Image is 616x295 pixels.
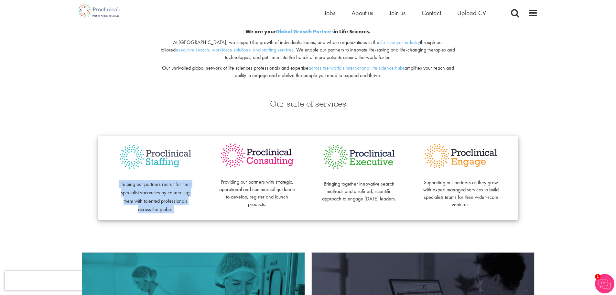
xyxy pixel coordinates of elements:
[423,172,499,209] p: Supporting our partners as they grow with expert managed services to build specialists teams for ...
[595,274,600,279] span: 1
[219,142,295,169] img: Proclinical Consulting
[5,271,87,290] iframe: reCAPTCHA
[595,274,614,293] img: Chatbot
[321,142,397,171] img: Proclinical Executive
[245,28,371,35] b: We are your in Life Sciences.
[422,9,441,17] a: Contact
[389,9,405,17] a: Join us
[457,9,486,17] a: Upload CV
[176,46,294,53] a: executive search, workforce solutions, and staffing services
[79,99,538,108] h3: Our suite of services
[276,28,334,35] a: Global Growth Partners
[321,173,397,202] p: Bringing together innovative search methods and a refined, scientific approach to engage [DATE] l...
[423,142,499,170] img: Proclinical Engage
[119,181,191,213] span: Helping our partners recruit for their specialist vacancies by connecting them with talented prof...
[351,9,373,17] a: About us
[157,39,459,61] p: At [GEOGRAPHIC_DATA], we support the growth of individuals, teams, and whole organizations in the...
[308,64,405,71] a: across the world's international life science hubs
[219,171,295,208] p: Providing our partners with strategic, operational and commercial guidance to develop, register a...
[157,64,459,79] p: Our unrivalled global network of life sciences professionals and expertise amplifies your reach a...
[379,39,420,46] a: life sciences industry
[117,142,193,172] img: Proclinical Staffing
[324,9,335,17] a: Jobs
